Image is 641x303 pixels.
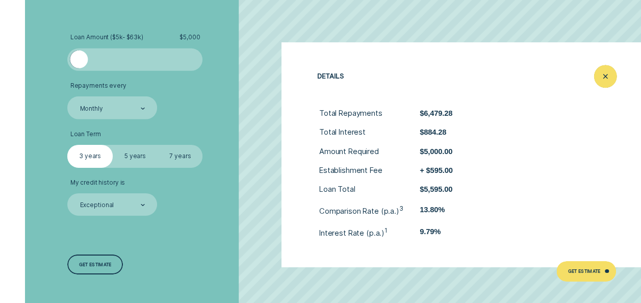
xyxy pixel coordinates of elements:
span: My credit history is [70,179,125,187]
span: Repayments every [70,82,126,90]
button: Close loan details [594,65,617,88]
label: 3 years [67,145,112,167]
div: Exceptional [80,201,114,209]
span: See details [544,205,578,219]
span: $ 5,000 [180,34,200,41]
span: Loan Term [70,131,101,138]
label: 7 years [158,145,202,167]
div: Monthly [80,105,103,112]
span: Loan Amount ( $5k - $63k ) [70,34,143,41]
a: Get estimate [67,255,122,275]
a: Get Estimate [556,261,616,282]
button: See details [516,198,579,233]
label: 5 years [113,145,158,167]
